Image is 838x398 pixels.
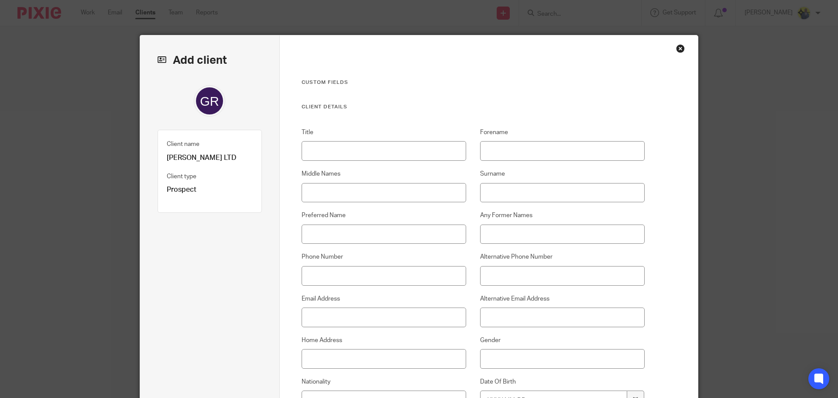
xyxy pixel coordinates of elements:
[167,153,253,163] p: [PERSON_NAME] LTD
[480,377,645,386] label: Date Of Birth
[302,128,467,137] label: Title
[302,253,467,261] label: Phone Number
[302,336,467,345] label: Home Address
[480,128,645,137] label: Forename
[302,79,645,86] h3: Custom fields
[194,85,225,117] img: svg%3E
[480,294,645,303] label: Alternative Email Address
[480,253,645,261] label: Alternative Phone Number
[302,377,467,386] label: Nationality
[480,211,645,220] label: Any Former Names
[302,170,467,178] label: Middle Names
[302,211,467,220] label: Preferred Name
[167,172,196,181] label: Client type
[480,170,645,178] label: Surname
[167,185,253,194] p: Prospect
[158,53,262,68] h2: Add client
[167,140,199,149] label: Client name
[302,294,467,303] label: Email Address
[676,44,685,53] div: Close this dialog window
[480,336,645,345] label: Gender
[302,104,645,111] h3: Client Details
